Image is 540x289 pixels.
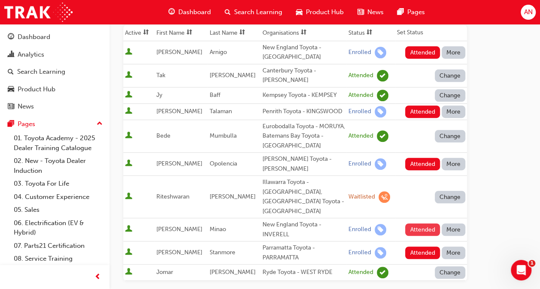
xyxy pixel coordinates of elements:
[442,105,466,118] button: More
[348,48,371,57] div: Enrolled
[8,86,14,93] span: car-icon
[296,7,302,18] span: car-icon
[209,91,220,99] span: Baff
[207,25,260,41] th: Toggle SortBy
[156,91,162,99] span: Jy
[3,116,106,132] button: Pages
[435,130,466,142] button: Change
[4,3,73,22] img: Trak
[377,90,388,101] span: learningRecordVerb_ATTEND-icon
[18,32,50,42] div: Dashboard
[156,193,189,200] span: Riteshwaran
[435,191,466,203] button: Change
[348,193,375,201] div: Waitlisted
[95,272,101,283] span: prev-icon
[209,193,255,200] span: [PERSON_NAME]
[442,46,466,59] button: More
[521,5,536,20] button: AN
[239,29,245,36] span: sorting-icon
[3,27,106,116] button: DashboardAnalyticsSearch LearningProduct HubNews
[156,226,202,233] span: [PERSON_NAME]
[442,158,466,170] button: More
[262,107,345,117] div: Penrith Toyota - KINGSWOOD
[405,247,440,259] button: Attended
[10,177,106,190] a: 03. Toyota For Life
[528,260,535,267] span: 1
[262,268,345,277] div: Ryde Toyota - WEST RYDE
[375,106,386,117] span: learningRecordVerb_ENROLL-icon
[435,89,466,102] button: Change
[262,178,345,216] div: Illawarra Toyota - [GEOGRAPHIC_DATA], [GEOGRAPHIC_DATA] Toyota - [GEOGRAPHIC_DATA]
[377,70,388,81] span: learningRecordVerb_ATTEND-icon
[262,220,345,239] div: New England Toyota - INVERELL
[10,203,106,217] a: 05. Sales
[3,81,106,97] a: Product Hub
[125,248,132,257] span: User is active
[209,132,236,139] span: Mumbulla
[218,3,289,21] a: search-iconSearch Learning
[3,47,106,63] a: Analytics
[395,25,467,41] th: Set Status
[209,48,226,56] span: Arnigo
[156,108,202,115] span: [PERSON_NAME]
[10,239,106,253] a: 07. Parts21 Certification
[186,29,192,36] span: sorting-icon
[397,7,404,18] span: pages-icon
[123,25,155,41] th: Toggle SortBy
[262,122,345,151] div: Eurobodalla Toyota - MORUYA, Batemans Bay Toyota - [GEOGRAPHIC_DATA]
[405,223,440,236] button: Attended
[156,72,165,79] span: Tak
[10,154,106,177] a: 02. New - Toyota Dealer Induction
[162,3,218,21] a: guage-iconDashboard
[156,48,202,56] span: [PERSON_NAME]
[405,158,440,170] button: Attended
[262,90,345,100] div: Kempsey Toyota - KEMPSEY
[348,132,373,140] div: Attended
[375,158,386,170] span: learningRecordVerb_ENROLL-icon
[524,7,532,17] span: AN
[18,84,55,94] div: Product Hub
[8,68,14,76] span: search-icon
[125,160,132,168] span: User is active
[17,67,65,77] div: Search Learning
[377,267,388,278] span: learningRecordVerb_ATTEND-icon
[435,266,466,279] button: Change
[347,25,395,41] th: Toggle SortBy
[125,91,132,99] span: User is active
[125,71,132,80] span: User is active
[391,3,432,21] a: pages-iconPages
[442,247,466,259] button: More
[156,249,202,256] span: [PERSON_NAME]
[377,130,388,142] span: learningRecordVerb_ATTEND-icon
[351,3,391,21] a: news-iconNews
[125,268,132,277] span: User is active
[306,7,344,17] span: Product Hub
[209,108,232,115] span: Talaman
[3,29,106,45] a: Dashboard
[97,118,103,129] span: up-icon
[155,25,207,41] th: Toggle SortBy
[156,160,202,167] span: [PERSON_NAME]
[375,224,386,235] span: learningRecordVerb_ENROLL-icon
[357,7,364,18] span: news-icon
[18,50,44,60] div: Analytics
[442,223,466,236] button: More
[10,190,106,204] a: 04. Customer Experience
[378,191,390,203] span: learningRecordVerb_WAITLIST-icon
[367,7,384,17] span: News
[435,69,466,82] button: Change
[168,7,175,18] span: guage-icon
[125,193,132,201] span: User is active
[18,102,34,111] div: News
[10,252,106,265] a: 08. Service Training
[3,64,106,80] a: Search Learning
[10,217,106,239] a: 06. Electrification (EV & Hybrid)
[156,132,171,139] span: Bede
[209,268,255,276] span: [PERSON_NAME]
[262,66,345,85] div: Canterbury Toyota - [PERSON_NAME]
[262,243,345,262] div: Parramatta Toyota - PARRAMATTA
[348,91,373,99] div: Attended
[10,132,106,154] a: 01. Toyota Academy - 2025 Dealer Training Catalogue
[301,29,307,36] span: sorting-icon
